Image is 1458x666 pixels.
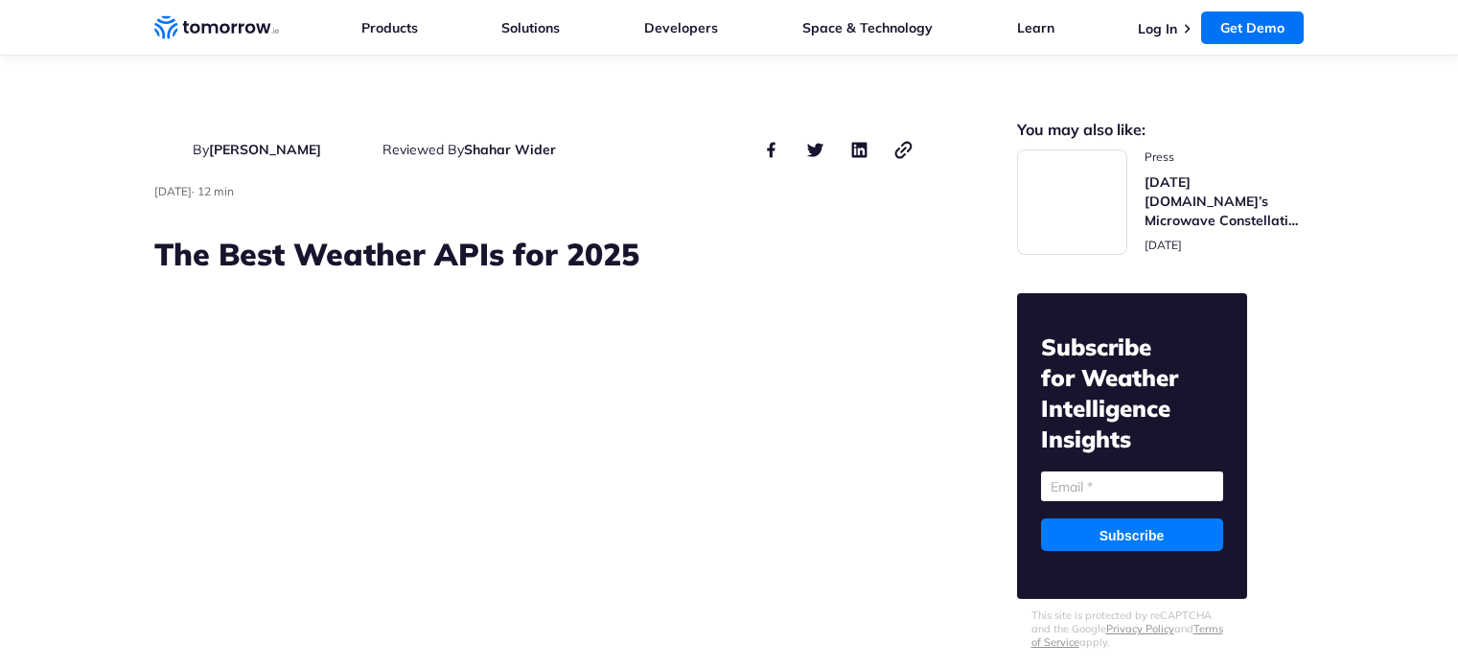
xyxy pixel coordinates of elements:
[193,138,321,161] div: author name
[1138,20,1177,37] a: Log In
[1017,149,1305,255] a: Read Tomorrow.io’s Microwave Constellation Ready To Help This Hurricane Season
[1106,622,1174,635] a: Privacy Policy
[1041,518,1223,551] input: Subscribe
[1145,238,1182,252] span: publish date
[175,80,191,96] a: back to the main blog page
[804,138,827,161] button: share this post on twitter
[1041,332,1223,454] h2: Subscribe for Weather Intelligence Insights
[644,19,718,36] a: Developers
[154,184,192,198] span: publish date
[1017,123,1305,137] h2: You may also like:
[344,138,368,162] img: Shahar Wider
[193,141,209,158] span: By
[1201,11,1304,44] a: Get Demo
[760,138,783,161] button: share this post on facebook
[892,138,915,161] button: copy link to clipboard
[848,138,871,161] button: share this post on linkedin
[154,233,915,275] h1: The Best Weather APIs for 2025
[382,141,464,158] span: Reviewed By
[501,19,560,36] a: Solutions
[154,138,178,162] img: Ruth Favela
[192,184,195,198] span: ·
[154,13,279,42] a: Home link
[361,19,418,36] a: Products
[382,138,556,161] div: author name
[197,184,234,198] span: Estimated reading time
[1031,622,1223,649] a: Terms of Service
[802,19,933,36] a: Space & Technology
[1017,19,1054,36] a: Learn
[1041,471,1223,501] input: Email *
[1145,149,1305,165] span: post catecory
[1031,609,1233,649] p: This site is protected by reCAPTCHA and the Google and apply.
[1145,172,1305,230] h3: [DATE][DOMAIN_NAME]’s Microwave Constellation Ready To Help This Hurricane Season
